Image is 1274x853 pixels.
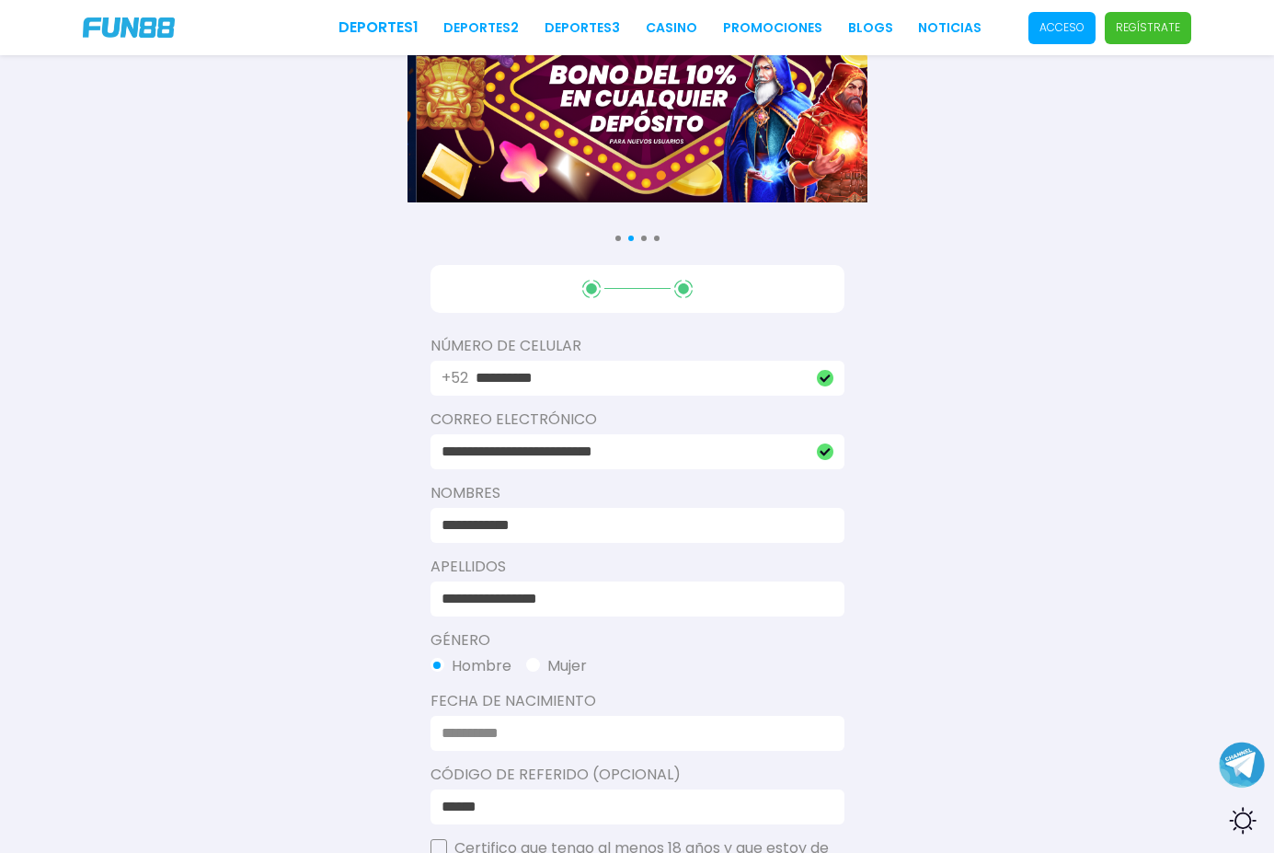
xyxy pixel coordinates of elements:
label: Fecha de Nacimiento [430,690,844,712]
label: Correo electrónico [430,409,844,431]
a: CASINO [646,18,697,38]
button: Mujer [526,655,587,677]
a: Deportes1 [339,17,419,39]
img: Company Logo [83,17,175,38]
label: Apellidos [430,556,844,578]
button: Hombre [430,655,511,677]
p: +52 [442,367,468,389]
label: Nombres [430,482,844,504]
button: Join telegram channel [1219,741,1265,789]
a: NOTICIAS [918,18,981,38]
a: Promociones [723,18,822,38]
a: Deportes2 [443,18,519,38]
label: Código de Referido (Opcional) [430,764,844,786]
a: Deportes3 [545,18,620,38]
div: Switch theme [1219,798,1265,844]
a: BLOGS [848,18,893,38]
label: Número De Celular [430,335,844,357]
label: Género [430,629,844,651]
p: Acceso [1039,19,1085,36]
p: Regístrate [1116,19,1180,36]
